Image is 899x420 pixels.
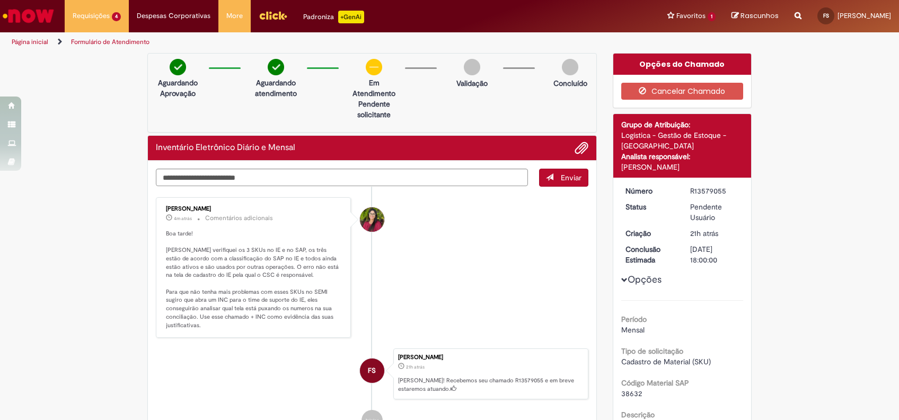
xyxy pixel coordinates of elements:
[553,78,587,89] p: Concluído
[406,364,425,370] span: 21h atrás
[166,206,342,212] div: [PERSON_NAME]
[823,12,829,19] span: FS
[690,244,739,265] div: [DATE] 18:00:00
[690,229,718,238] time: 29/09/2025 20:00:02
[73,11,110,21] span: Requisições
[618,244,683,265] dt: Conclusão Estimada
[618,228,683,239] dt: Criação
[731,11,779,21] a: Rascunhos
[406,364,425,370] time: 29/09/2025 20:00:02
[621,346,683,356] b: Tipo de solicitação
[174,215,192,222] time: 30/09/2025 17:11:59
[690,228,739,239] div: 29/09/2025 20:00:02
[621,151,744,162] div: Analista responsável:
[71,38,149,46] a: Formulário de Atendimento
[398,354,583,361] div: [PERSON_NAME]
[156,348,588,399] li: Fernando Carvalho Silva
[303,11,364,23] div: Padroniza
[676,11,706,21] span: Favoritos
[838,11,891,20] span: [PERSON_NAME]
[621,325,645,335] span: Mensal
[338,11,364,23] p: +GenAi
[618,202,683,212] dt: Status
[368,358,376,383] span: FS
[562,59,578,75] img: img-circle-grey.png
[366,59,382,75] img: circle-minus.png
[348,99,400,120] p: Pendente solicitante
[226,11,243,21] span: More
[456,78,488,89] p: Validação
[613,54,752,75] div: Opções do Chamado
[170,59,186,75] img: check-circle-green.png
[259,7,287,23] img: click_logo_yellow_360x200.png
[621,162,744,172] div: [PERSON_NAME]
[621,410,655,419] b: Descrição
[250,77,302,99] p: Aguardando atendimento
[174,215,192,222] span: 4m atrás
[398,377,583,393] p: [PERSON_NAME]! Recebemos seu chamado R13579055 e em breve estaremos atuando.
[741,11,779,21] span: Rascunhos
[112,12,121,21] span: 4
[690,186,739,196] div: R13579055
[618,186,683,196] dt: Número
[360,358,384,383] div: Fernando Carvalho Silva
[360,207,384,232] div: Maria Leticia Fuzeto Ferreira
[690,229,718,238] span: 21h atrás
[464,59,480,75] img: img-circle-grey.png
[621,83,744,100] button: Cancelar Chamado
[708,12,716,21] span: 1
[561,173,581,182] span: Enviar
[8,32,592,52] ul: Trilhas de página
[166,230,342,329] p: Boa tarde! [PERSON_NAME] verifiquei os 3 SKUs no IE e no SAP, os três estão de acordo com a class...
[12,38,48,46] a: Página inicial
[152,77,204,99] p: Aguardando Aprovação
[205,214,273,223] small: Comentários adicionais
[690,202,739,223] div: Pendente Usuário
[621,389,642,398] span: 38632
[621,119,744,130] div: Grupo de Atribuição:
[137,11,210,21] span: Despesas Corporativas
[156,143,295,153] h2: Inventário Eletrônico Diário e Mensal Histórico de tíquete
[268,59,284,75] img: check-circle-green.png
[621,357,711,366] span: Cadastro de Material (SKU)
[621,130,744,151] div: Logística - Gestão de Estoque - [GEOGRAPHIC_DATA]
[621,378,689,388] b: Código Material SAP
[575,141,588,155] button: Adicionar anexos
[1,5,56,27] img: ServiceNow
[348,77,400,99] p: Em Atendimento
[539,169,588,187] button: Enviar
[621,314,647,324] b: Período
[156,169,528,187] textarea: Digite sua mensagem aqui...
